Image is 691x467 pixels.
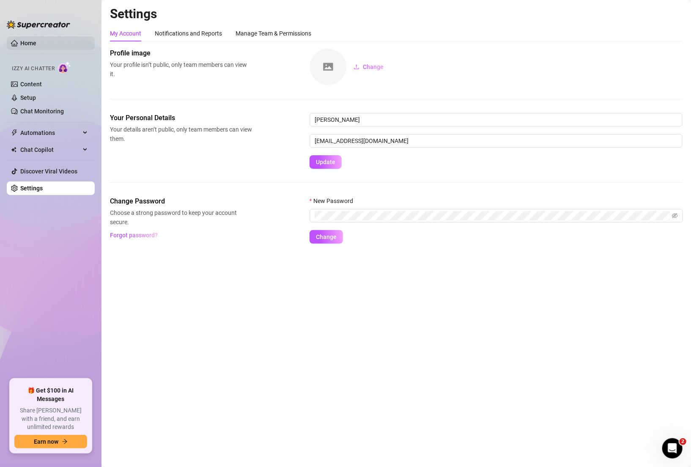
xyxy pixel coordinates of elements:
span: 2 [680,438,686,445]
span: 🎁 Get $100 in AI Messages [14,387,87,403]
span: Earn now [34,438,58,445]
input: Enter new email [310,134,683,148]
span: Change [316,233,337,240]
a: Settings [20,185,43,192]
img: logo-BBDzfeDw.svg [7,20,70,29]
button: Earn nowarrow-right [14,435,87,448]
iframe: Intercom live chat [662,438,683,459]
span: Share [PERSON_NAME] with a friend, and earn unlimited rewards [14,407,87,431]
span: Izzy AI Chatter [12,65,55,73]
h2: Settings [110,6,683,22]
span: thunderbolt [11,129,18,136]
img: AI Chatter [58,61,71,74]
button: Update [310,155,342,169]
button: Change [310,230,343,244]
button: Forgot password? [110,228,158,242]
a: Home [20,40,36,47]
div: Manage Team & Permissions [236,29,311,38]
div: Notifications and Reports [155,29,222,38]
span: Chat Copilot [20,143,80,157]
button: Change [347,60,390,74]
span: Forgot password? [110,232,158,239]
span: Your profile isn’t public, only team members can view it. [110,60,252,79]
img: Chat Copilot [11,147,16,153]
span: Change Password [110,196,252,206]
input: New Password [315,211,670,220]
a: Discover Viral Videos [20,168,77,175]
input: Enter name [310,113,683,126]
label: New Password [310,196,359,206]
a: Chat Monitoring [20,108,64,115]
span: upload [354,64,359,70]
a: Setup [20,94,36,101]
span: Change [363,63,384,70]
span: Automations [20,126,80,140]
span: Your details aren’t public, only team members can view them. [110,125,252,143]
a: Content [20,81,42,88]
img: square-placeholder.png [310,49,346,85]
span: Your Personal Details [110,113,252,123]
span: Update [316,159,335,165]
span: Profile image [110,48,252,58]
span: eye-invisible [672,213,678,219]
div: My Account [110,29,141,38]
span: Choose a strong password to keep your account secure. [110,208,252,227]
span: arrow-right [62,439,68,445]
